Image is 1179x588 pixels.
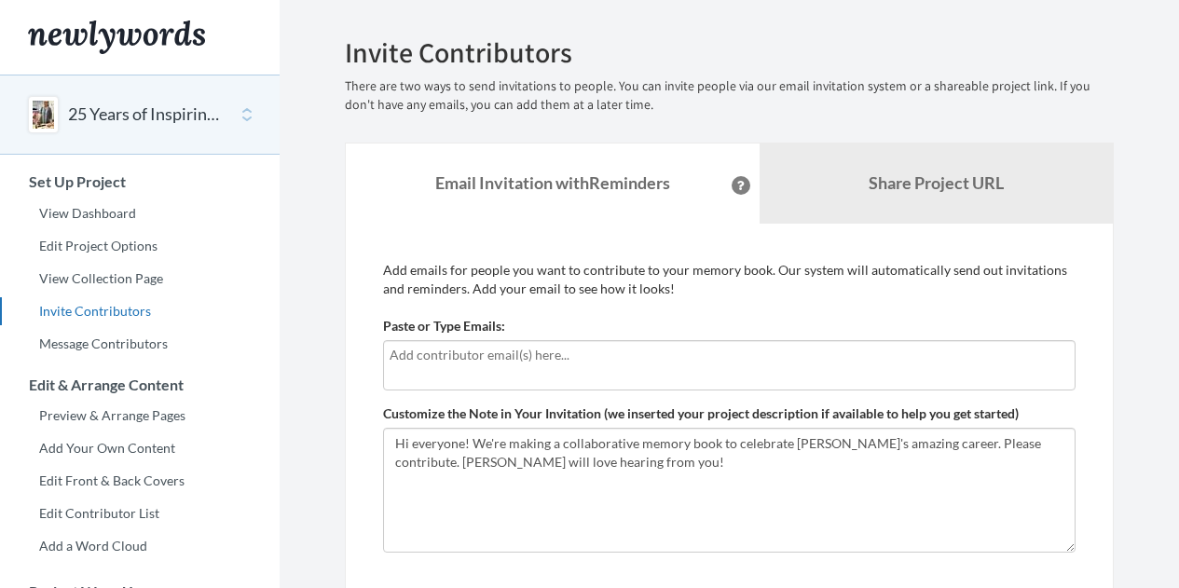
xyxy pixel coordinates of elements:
[869,172,1004,193] b: Share Project URL
[68,103,219,127] button: 25 Years of Inspiring Leadership
[383,428,1076,553] textarea: Hi everyone! We're making a collaborative memory book to celebrate [PERSON_NAME]'s amazing career...
[1,376,280,393] h3: Edit & Arrange Content
[383,404,1019,423] label: Customize the Note in Your Invitation (we inserted your project description if available to help ...
[28,21,205,54] img: Newlywords logo
[345,77,1114,115] p: There are two ways to send invitations to people. You can invite people via our email invitation ...
[390,345,1069,365] input: Add contributor email(s) here...
[345,37,1114,68] h2: Invite Contributors
[383,317,505,335] label: Paste or Type Emails:
[1,173,280,190] h3: Set Up Project
[383,261,1076,298] p: Add emails for people you want to contribute to your memory book. Our system will automatically s...
[435,172,670,193] strong: Email Invitation with Reminders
